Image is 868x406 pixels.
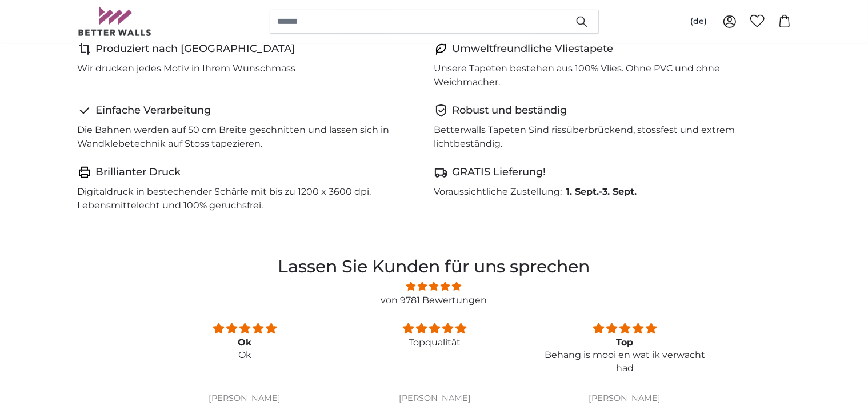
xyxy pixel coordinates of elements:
h2: Lassen Sie Kunden für uns sprechen [149,254,719,279]
div: 5 stars [354,321,516,336]
div: [PERSON_NAME] [543,394,706,403]
p: Ok [163,349,326,361]
p: Betterwalls Tapeten Sind rissüberbrückend, stossfest und extrem lichtbeständig. [434,123,782,151]
div: Ok [163,336,326,349]
a: von 9781 Bewertungen [381,295,487,305]
span: 3. Sept. [603,186,637,197]
p: Topqualität [354,336,516,349]
p: Behang is mooi en wat ik verwacht had [543,349,706,375]
h4: GRATIS Lieferung! [453,164,546,180]
h4: Produziert nach [GEOGRAPHIC_DATA] [96,41,295,57]
img: Betterwalls [78,7,152,36]
b: - [567,186,637,197]
p: Voraussichtliche Zustellung: [434,185,562,199]
p: Wir drucken jedes Motiv in Ihrem Wunschmass [78,62,296,75]
div: 5 stars [163,321,326,336]
div: [PERSON_NAME] [163,394,326,403]
button: (de) [681,11,716,32]
div: 5 stars [543,321,706,336]
h4: Einfache Verarbeitung [96,103,211,119]
span: 4.81 stars [149,279,719,294]
p: Die Bahnen werden auf 50 cm Breite geschnitten und lassen sich in Wandklebetechnik auf Stoss tape... [78,123,425,151]
h4: Robust und beständig [453,103,567,119]
div: [PERSON_NAME] [354,394,516,403]
div: Top [543,336,706,349]
span: 1. Sept. [567,186,599,197]
p: Unsere Tapeten bestehen aus 100% Vlies. Ohne PVC und ohne Weichmacher. [434,62,782,89]
h4: Umweltfreundliche Vliestapete [453,41,614,57]
h4: Brillianter Druck [96,164,181,180]
p: Digitaldruck in bestechender Schärfe mit bis zu 1200 x 3600 dpi. Lebensmittelecht und 100% geruch... [78,185,425,212]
